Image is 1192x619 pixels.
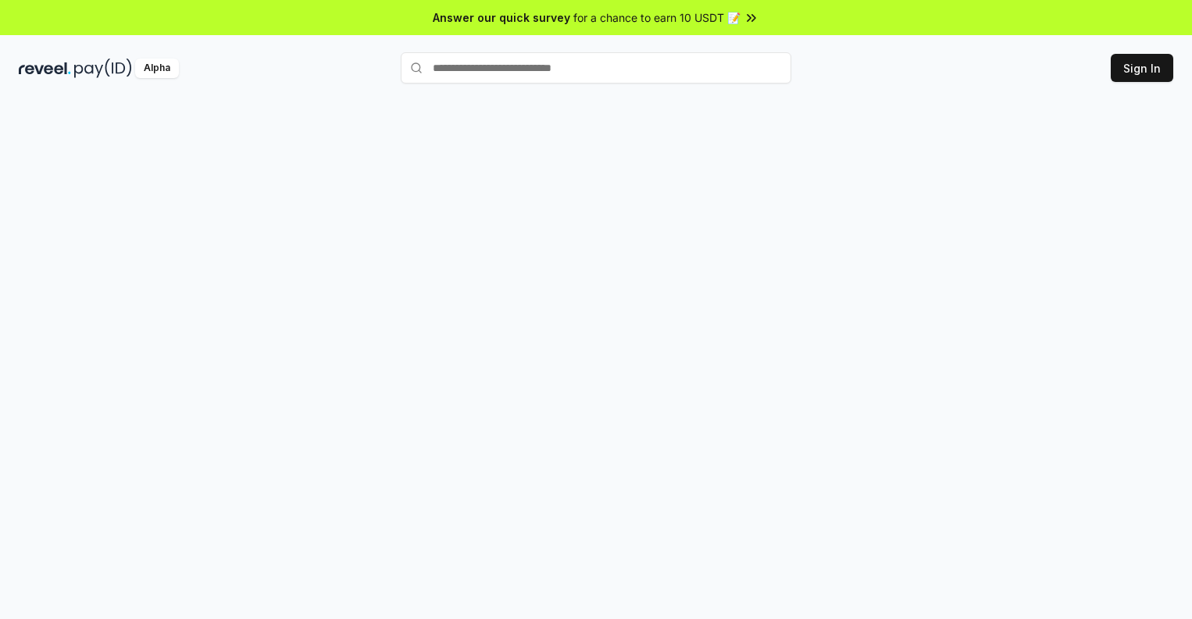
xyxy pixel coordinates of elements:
[74,59,132,78] img: pay_id
[19,59,71,78] img: reveel_dark
[573,9,741,26] span: for a chance to earn 10 USDT 📝
[135,59,179,78] div: Alpha
[433,9,570,26] span: Answer our quick survey
[1111,54,1173,82] button: Sign In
